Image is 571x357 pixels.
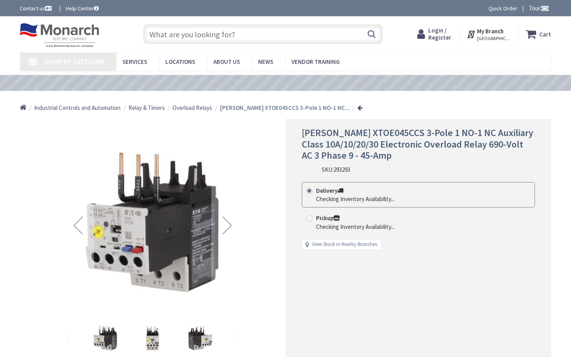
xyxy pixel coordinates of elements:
[489,4,517,12] a: Quick Order
[143,24,383,44] input: What are you looking for?
[316,223,395,231] div: Checking Inventory Availability...
[467,27,511,41] div: My Branch [GEOGRAPHIC_DATA], [GEOGRAPHIC_DATA]
[62,135,94,316] div: Previous
[316,187,343,194] strong: Delivery
[428,27,451,41] span: Login / Register
[312,241,377,248] a: View Stock in Nearby Branches
[44,57,105,66] span: Shop By Category
[34,104,121,112] a: Industrial Controls and Automation
[316,214,340,222] strong: Pickup
[477,35,511,42] span: [GEOGRAPHIC_DATA], [GEOGRAPHIC_DATA]
[184,323,216,355] img: Eaton XTOE045CCS 3-Pole 1 NO-1 NC Auxiliary Class 10A/10/20/30 Electronic Overload Relay 690-Volt...
[211,135,243,316] div: Next
[526,27,551,41] a: Cart
[128,104,165,111] span: Relay & Timers
[210,79,349,88] a: VIEW OUR VIDEO TRAINING LIBRARY
[66,4,99,12] a: Help Center
[220,104,350,111] strong: [PERSON_NAME] XTOE045CCS 3-Pole 1 NO-1 NC...
[123,58,147,65] span: Services
[20,6,49,13] span: Support
[316,195,395,203] div: Checking Inventory Availability...
[20,4,53,12] a: Contact us
[172,104,212,112] a: Overload Relays
[302,127,533,162] span: [PERSON_NAME] XTOE045CCS 3-Pole 1 NO-1 NC Auxiliary Class 10A/10/20/30 Electronic Overload Relay ...
[172,104,212,111] span: Overload Relays
[128,104,165,112] a: Relay & Timers
[89,323,121,355] img: Eaton XTOE045CCS 3-Pole 1 NO-1 NC Auxiliary Class 10A/10/20/30 Electronic Overload Relay 690-Volt...
[333,166,350,173] span: 293293
[62,135,243,316] img: Eaton XTOE045CCS 3-Pole 1 NO-1 NC Auxiliary Class 10A/10/20/30 Electronic Overload Relay 690-Volt...
[529,4,549,12] span: Tour
[137,323,169,355] img: Eaton XTOE045CCS 3-Pole 1 NO-1 NC Auxiliary Class 10A/10/20/30 Electronic Overload Relay 690-Volt...
[165,58,195,65] span: Locations
[291,58,340,65] span: Vendor Training
[213,58,240,65] span: About Us
[258,58,273,65] span: News
[34,104,121,111] span: Industrial Controls and Automation
[539,27,551,41] strong: Cart
[322,165,350,174] div: SKU:
[477,27,504,35] strong: My Branch
[417,27,451,41] a: Login / Register
[20,23,99,48] img: Monarch Electric Company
